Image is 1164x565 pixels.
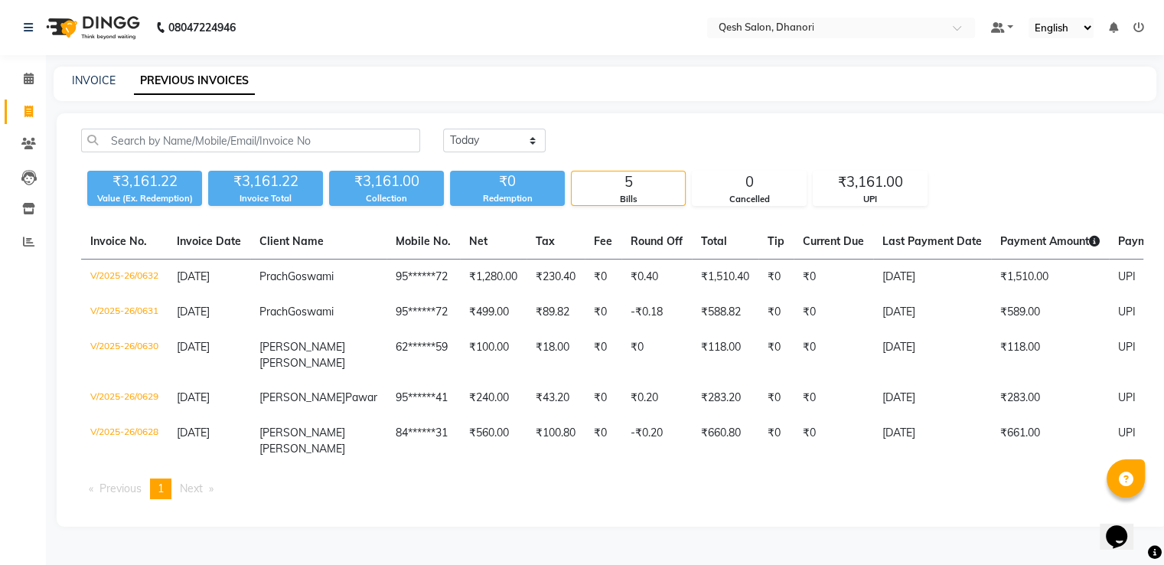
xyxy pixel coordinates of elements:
[692,295,758,330] td: ₹588.82
[450,171,565,192] div: ₹0
[81,416,168,466] td: V/2025-26/0628
[180,482,203,495] span: Next
[873,260,991,296] td: [DATE]
[288,269,334,283] span: Goswami
[460,260,527,296] td: ₹1,280.00
[585,416,621,466] td: ₹0
[803,234,864,248] span: Current Due
[168,6,236,49] b: 08047224946
[329,192,444,205] div: Collection
[991,416,1109,466] td: ₹661.00
[572,171,685,193] div: 5
[460,295,527,330] td: ₹499.00
[259,442,345,456] span: [PERSON_NAME]
[81,330,168,380] td: V/2025-26/0630
[527,295,585,330] td: ₹89.82
[1118,390,1136,404] span: UPI
[572,193,685,206] div: Bills
[813,193,927,206] div: UPI
[991,330,1109,380] td: ₹118.00
[177,305,210,318] span: [DATE]
[585,330,621,380] td: ₹0
[794,416,873,466] td: ₹0
[39,6,144,49] img: logo
[177,390,210,404] span: [DATE]
[621,380,692,416] td: ₹0.20
[527,330,585,380] td: ₹18.00
[527,416,585,466] td: ₹100.80
[469,234,487,248] span: Net
[758,416,794,466] td: ₹0
[794,260,873,296] td: ₹0
[692,330,758,380] td: ₹118.00
[536,234,555,248] span: Tax
[693,193,806,206] div: Cancelled
[813,171,927,193] div: ₹3,161.00
[991,380,1109,416] td: ₹283.00
[81,478,1143,499] nav: Pagination
[259,340,345,354] span: [PERSON_NAME]
[134,67,255,95] a: PREVIOUS INVOICES
[259,390,345,404] span: [PERSON_NAME]
[701,234,727,248] span: Total
[585,380,621,416] td: ₹0
[208,192,323,205] div: Invoice Total
[758,330,794,380] td: ₹0
[693,171,806,193] div: 0
[177,340,210,354] span: [DATE]
[882,234,982,248] span: Last Payment Date
[594,234,612,248] span: Fee
[873,330,991,380] td: [DATE]
[585,295,621,330] td: ₹0
[873,295,991,330] td: [DATE]
[177,269,210,283] span: [DATE]
[758,380,794,416] td: ₹0
[460,416,527,466] td: ₹560.00
[527,260,585,296] td: ₹230.40
[692,380,758,416] td: ₹283.20
[1118,269,1136,283] span: UPI
[87,171,202,192] div: ₹3,161.22
[177,426,210,439] span: [DATE]
[1118,305,1136,318] span: UPI
[758,260,794,296] td: ₹0
[259,426,345,439] span: [PERSON_NAME]
[259,269,288,283] span: Prach
[991,295,1109,330] td: ₹589.00
[991,260,1109,296] td: ₹1,510.00
[99,482,142,495] span: Previous
[288,305,334,318] span: Goswami
[81,129,420,152] input: Search by Name/Mobile/Email/Invoice No
[460,330,527,380] td: ₹100.00
[1118,340,1136,354] span: UPI
[794,330,873,380] td: ₹0
[527,380,585,416] td: ₹43.20
[631,234,683,248] span: Round Off
[90,234,147,248] span: Invoice No.
[794,380,873,416] td: ₹0
[259,234,324,248] span: Client Name
[621,260,692,296] td: ₹0.40
[81,380,168,416] td: V/2025-26/0629
[692,260,758,296] td: ₹1,510.40
[81,260,168,296] td: V/2025-26/0632
[208,171,323,192] div: ₹3,161.22
[873,380,991,416] td: [DATE]
[72,73,116,87] a: INVOICE
[81,295,168,330] td: V/2025-26/0631
[259,305,288,318] span: Prach
[1000,234,1100,248] span: Payment Amount
[87,192,202,205] div: Value (Ex. Redemption)
[329,171,444,192] div: ₹3,161.00
[621,295,692,330] td: -₹0.18
[1100,504,1149,550] iframe: chat widget
[345,390,377,404] span: Pawar
[1118,426,1136,439] span: UPI
[768,234,784,248] span: Tip
[396,234,451,248] span: Mobile No.
[621,416,692,466] td: -₹0.20
[794,295,873,330] td: ₹0
[450,192,565,205] div: Redemption
[158,482,164,495] span: 1
[259,356,345,370] span: [PERSON_NAME]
